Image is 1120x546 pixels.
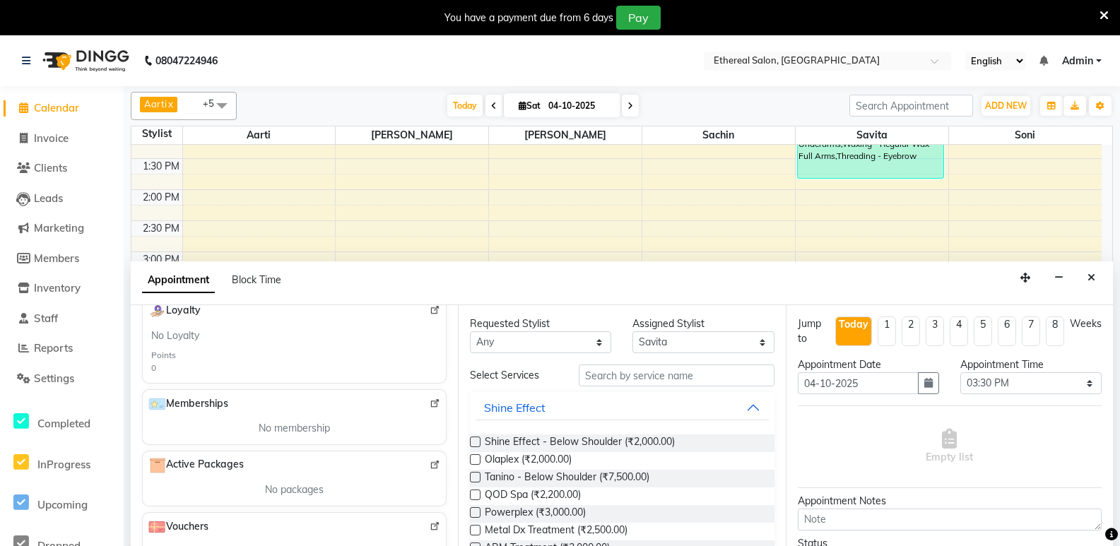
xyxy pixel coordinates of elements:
span: Invoice [34,131,69,145]
b: 08047224946 [155,41,218,81]
span: Tanino - Below Shoulder (₹7,500.00) [485,470,649,487]
span: Block Time [232,273,281,286]
div: Appointment Date [798,357,939,372]
a: Calendar [4,100,120,117]
span: Aarti [183,126,336,144]
div: You have a payment due from 6 days [444,11,613,25]
span: Calendar [34,101,79,114]
span: No packages [265,482,324,497]
div: 3:00 PM [140,252,182,267]
span: +5 [203,97,225,109]
span: Olaplex (₹2,000.00) [485,452,572,470]
span: Sachin [642,126,795,144]
a: Marketing [4,220,120,237]
span: [PERSON_NAME] [489,126,642,144]
span: Empty list [926,429,973,465]
span: Metal Dx Treatment (₹2,500.00) [485,523,627,540]
span: Settings [34,372,74,385]
li: 5 [974,316,992,346]
span: [PERSON_NAME] [336,126,488,144]
input: Search Appointment [849,95,973,117]
span: Today [447,95,483,117]
span: Members [34,251,79,265]
span: Staff [34,311,58,325]
button: Pay [616,6,661,30]
li: 6 [998,316,1016,346]
span: Vouchers [148,518,208,535]
span: QOD Spa (₹2,200.00) [485,487,581,505]
div: Shine Effect [484,399,546,416]
a: Members [4,251,120,267]
span: Soni [949,126,1102,144]
span: Savita [796,126,948,144]
a: Inventory [4,280,120,297]
div: Select Services [459,368,567,383]
span: InProgress [37,458,90,471]
button: Shine Effect [476,395,768,420]
li: 8 [1046,316,1064,346]
button: ADD NEW [982,96,1030,116]
div: Assigned Stylist [632,316,774,331]
a: Leads [4,191,120,207]
span: Inventory [34,281,81,295]
a: x [167,98,173,109]
span: Completed [37,417,90,430]
span: Active Packages [148,457,244,474]
span: Reports [34,341,73,355]
span: Appointment [142,268,215,293]
a: Reports [4,340,120,357]
span: ADD NEW [985,100,1027,111]
div: 0 [151,362,156,374]
li: 4 [950,316,968,346]
input: yyyy-mm-dd [798,372,919,394]
span: No Loyalty [151,328,199,343]
span: Loyalty [148,302,201,320]
div: Today [839,317,868,332]
div: 2:00 PM [140,190,182,205]
span: Powerplex (₹3,000.00) [485,505,586,523]
div: Stylist [131,126,182,141]
a: Settings [4,371,120,387]
span: No membership [259,421,330,436]
span: Shine Effect - Below Shoulder (₹2,000.00) [485,434,675,452]
div: Appointment Notes [798,494,1102,509]
span: Admin [1062,54,1093,69]
div: Appointment Time [960,357,1102,372]
span: Memberships [148,396,228,413]
a: Staff [4,311,120,327]
div: 2:30 PM [140,221,182,236]
input: Search by service name [579,364,774,386]
a: Clients [4,160,120,177]
span: Marketing [34,221,84,235]
div: Jump to [798,316,830,346]
li: 2 [902,316,920,346]
span: Sat [515,100,544,111]
div: Weeks [1070,316,1102,331]
span: Clients [34,161,67,174]
li: 3 [926,316,944,346]
span: Leads [34,191,63,205]
div: 1:30 PM [140,159,182,174]
li: 1 [878,316,896,346]
a: Invoice [4,131,120,147]
input: 2025-10-04 [544,95,615,117]
img: logo [36,41,133,81]
button: Close [1081,267,1102,289]
div: Points [151,349,176,362]
div: Requested Stylist [470,316,611,331]
span: Upcoming [37,498,88,511]
li: 7 [1022,316,1040,346]
span: Aarti [144,98,167,109]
